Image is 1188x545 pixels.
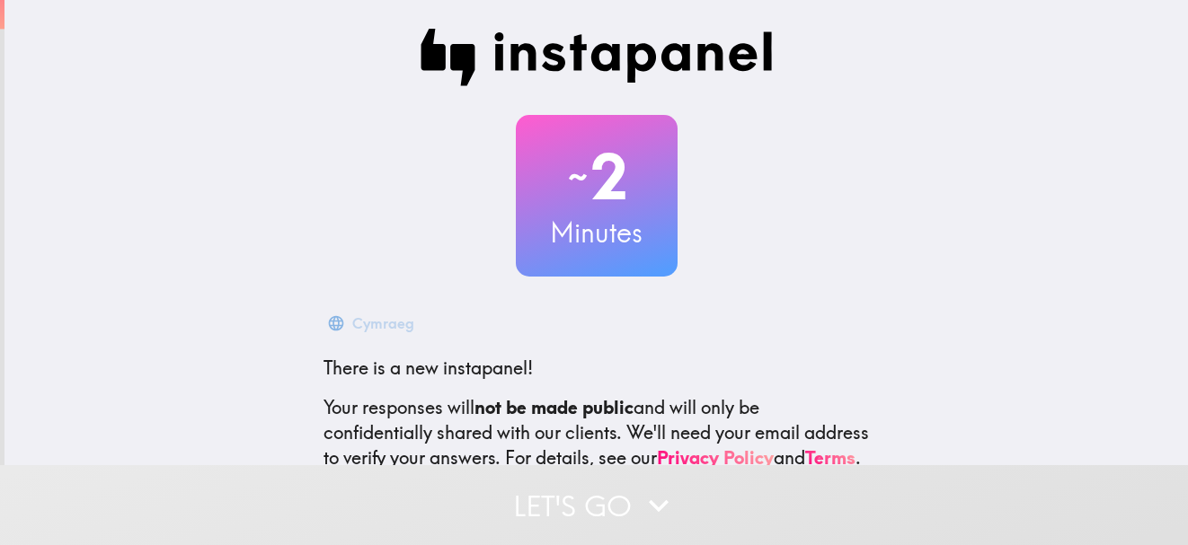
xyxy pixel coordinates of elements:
b: not be made public [474,396,634,418]
h3: Minutes [516,214,678,251]
button: Cymraeg [324,305,421,341]
div: Cymraeg [352,311,414,336]
span: ~ [565,150,590,204]
a: Terms [805,446,856,469]
span: There is a new instapanel! [324,356,533,379]
h2: 2 [516,140,678,214]
a: Privacy Policy [657,446,774,469]
img: Instapanel [421,29,773,86]
p: Your responses will and will only be confidentially shared with our clients. We'll need your emai... [324,395,870,470]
